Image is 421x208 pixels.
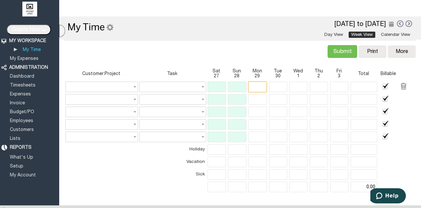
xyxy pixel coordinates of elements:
[67,22,113,32] img: MyTimeGear.png
[330,74,348,79] span: 3
[289,74,307,79] span: 1
[9,128,35,132] a: Customers
[9,173,37,177] a: My Account
[269,69,287,74] span: Tue
[208,69,225,74] span: Sat
[328,45,357,58] input: Submit
[9,145,33,150] a: REPORTS
[248,74,266,79] span: 29
[9,137,21,141] a: Lists
[9,101,26,105] a: Invoice
[139,144,205,155] td: Holiday
[65,68,137,80] th: Customer:Project
[334,21,386,27] label: [DATE] to [DATE]
[310,69,328,74] span: Thu
[208,74,225,79] span: 27
[362,49,383,55] div: Print
[9,57,39,61] a: My Expenses
[9,74,35,79] a: Dashboard
[9,92,32,96] a: Expenses
[379,68,397,80] th: Billable
[322,32,346,38] a: Day View
[139,157,205,167] td: Vacation
[248,69,266,74] span: Mon
[400,83,407,90] img: garbage.png
[370,188,406,205] iframe: Opens a widget where you can find more information
[9,119,34,123] a: Employees
[396,3,409,14] img: Help
[289,69,307,74] span: Wed
[22,48,42,52] a: My Time
[228,69,246,74] span: Sun
[7,24,51,35] input: Create New
[9,38,46,44] div: MY WORKSPACE
[9,110,35,114] a: Budget/PO
[378,32,413,38] a: Calendar View
[330,69,348,74] span: Fri
[310,74,328,79] span: 2
[139,68,205,80] th: Task
[349,32,375,38] a: Week View
[9,83,37,88] a: Timesheets
[59,25,65,37] div: Hide Menus
[269,74,287,79] span: 30
[9,65,48,70] div: ADMINISTRATION
[9,164,24,169] a: Setup
[9,155,34,160] a: What's Up
[228,74,246,79] span: 28
[139,169,205,180] td: Sick
[14,46,19,52] div: ▶
[396,49,408,55] div: More
[22,2,37,16] img: upload logo
[351,68,376,80] th: Total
